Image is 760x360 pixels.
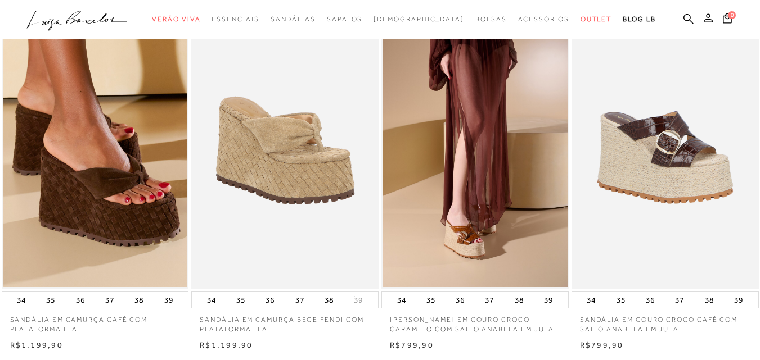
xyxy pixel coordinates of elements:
button: 37 [482,292,497,308]
a: noSubCategoriesText [518,9,569,30]
a: noSubCategoriesText [475,9,507,30]
span: R$799,90 [580,340,624,349]
img: SANDÁLIA EM COURO CROCO CARAMELO COM SALTO ANABELA EM JUTA [383,10,568,287]
button: 38 [701,292,717,308]
span: Sapatos [327,15,362,23]
button: 0 [719,12,735,28]
span: 0 [728,11,736,19]
a: SANDÁLIA EM CAMURÇA CAFÉ COM PLATAFORMA FLAT SANDÁLIA EM CAMURÇA CAFÉ COM PLATAFORMA FLAT [3,10,188,287]
button: 35 [43,292,59,308]
span: Essenciais [212,15,259,23]
span: Bolsas [475,15,507,23]
a: SANDÁLIA EM COURO CROCO CAFÉ COM SALTO ANABELA EM JUTA [572,308,759,334]
button: 39 [161,292,177,308]
span: BLOG LB [623,15,655,23]
a: noSubCategoriesText [327,9,362,30]
button: 38 [321,292,337,308]
button: 37 [672,292,687,308]
button: 34 [204,292,219,308]
a: SANDÁLIA EM CAMURÇA BEGE FENDI COM PLATAFORMA FLAT SANDÁLIA EM CAMURÇA BEGE FENDI COM PLATAFORMA ... [192,10,377,287]
button: 35 [233,292,249,308]
span: Acessórios [518,15,569,23]
img: SANDÁLIA EM COURO CROCO CAFÉ COM SALTO ANABELA EM JUTA [573,10,758,287]
a: SANDÁLIA EM CAMURÇA BEGE FENDI COM PLATAFORMA FLAT [191,308,379,334]
a: SANDÁLIA EM COURO CROCO CARAMELO COM SALTO ANABELA EM JUTA SANDÁLIA EM COURO CROCO CARAMELO COM S... [383,10,568,287]
button: 34 [14,292,29,308]
span: Verão Viva [152,15,200,23]
a: SANDÁLIA EM CAMURÇA CAFÉ COM PLATAFORMA FLAT [2,308,189,334]
button: 37 [102,292,118,308]
button: 37 [292,292,308,308]
span: Outlet [581,15,612,23]
a: noSubCategoriesText [374,9,464,30]
button: 38 [511,292,527,308]
button: 39 [731,292,746,308]
a: BLOG LB [623,9,655,30]
button: 34 [583,292,599,308]
button: 39 [541,292,556,308]
button: 35 [423,292,439,308]
span: [DEMOGRAPHIC_DATA] [374,15,464,23]
button: 36 [452,292,468,308]
button: 36 [262,292,278,308]
button: 38 [131,292,147,308]
a: SANDÁLIA EM COURO CROCO CAFÉ COM SALTO ANABELA EM JUTA SANDÁLIA EM COURO CROCO CAFÉ COM SALTO ANA... [573,10,758,287]
span: R$1.199,90 [10,340,63,349]
a: noSubCategoriesText [152,9,200,30]
a: noSubCategoriesText [271,9,316,30]
span: R$1.199,90 [200,340,253,349]
img: SANDÁLIA EM CAMURÇA CAFÉ COM PLATAFORMA FLAT [3,10,188,287]
a: noSubCategoriesText [581,9,612,30]
span: Sandálias [271,15,316,23]
img: SANDÁLIA EM CAMURÇA BEGE FENDI COM PLATAFORMA FLAT [192,10,377,287]
button: 39 [350,295,366,306]
a: noSubCategoriesText [212,9,259,30]
button: 36 [73,292,88,308]
span: R$799,90 [390,340,434,349]
button: 36 [642,292,658,308]
button: 34 [394,292,410,308]
a: [PERSON_NAME] EM COURO CROCO CARAMELO COM SALTO ANABELA EM JUTA [381,308,569,334]
button: 35 [613,292,629,308]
